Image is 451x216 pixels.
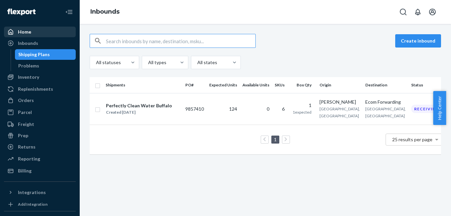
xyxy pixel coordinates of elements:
[365,106,406,118] span: [GEOGRAPHIC_DATA], [GEOGRAPHIC_DATA]
[18,144,36,150] div: Returns
[4,119,76,130] a: Freight
[4,154,76,164] a: Reporting
[4,130,76,141] a: Prep
[293,110,312,115] span: 1 expected
[426,5,439,19] button: Open account menu
[106,102,172,109] div: Perfectly Clean Water Buffalo
[4,27,76,37] a: Home
[103,77,183,93] th: Shipments
[18,62,39,69] div: Problems
[4,142,76,152] a: Returns
[363,77,408,93] th: Destination
[18,132,28,139] div: Prep
[282,106,285,112] span: 6
[7,9,36,15] img: Flexport logo
[4,72,76,82] a: Inventory
[183,77,207,93] th: PO#
[18,74,39,80] div: Inventory
[395,34,441,48] button: Create inbound
[207,77,240,93] th: Expected Units
[4,107,76,118] a: Parcel
[397,5,410,19] button: Open Search Box
[240,77,272,93] th: Available Units
[18,156,40,162] div: Reporting
[18,97,34,104] div: Orders
[411,105,442,113] div: Receiving
[106,109,172,116] div: Created [DATE]
[290,77,317,93] th: Box Qty
[319,99,360,105] div: [PERSON_NAME]
[18,86,53,92] div: Replenishments
[15,60,76,71] a: Problems
[18,189,46,196] div: Integrations
[18,121,34,128] div: Freight
[4,165,76,176] a: Billing
[90,8,120,15] a: Inbounds
[392,137,432,142] span: 25 results per page
[62,5,76,19] button: Close Navigation
[4,95,76,106] a: Orders
[85,2,125,22] ol: breadcrumbs
[18,167,32,174] div: Billing
[4,187,76,198] button: Integrations
[317,77,363,93] th: Origin
[365,99,406,105] div: Ecom Forwarding
[18,29,31,35] div: Home
[4,200,76,208] a: Add Integration
[18,201,47,207] div: Add Integration
[4,38,76,49] a: Inbounds
[293,102,312,109] div: 1
[4,84,76,94] a: Replenishments
[408,77,447,93] th: Status
[183,93,207,125] td: 9857410
[229,106,237,112] span: 124
[18,51,50,58] div: Shipping Plans
[267,106,269,112] span: 0
[106,34,255,48] input: Search inbounds by name, destination, msku...
[95,59,96,66] input: All statuses
[319,106,360,118] span: [GEOGRAPHIC_DATA], [GEOGRAPHIC_DATA]
[433,91,446,125] button: Help Center
[272,77,290,93] th: SKUs
[411,5,424,19] button: Open notifications
[18,40,38,47] div: Inbounds
[15,49,76,60] a: Shipping Plans
[18,109,32,116] div: Parcel
[273,137,278,142] a: Page 1 is your current page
